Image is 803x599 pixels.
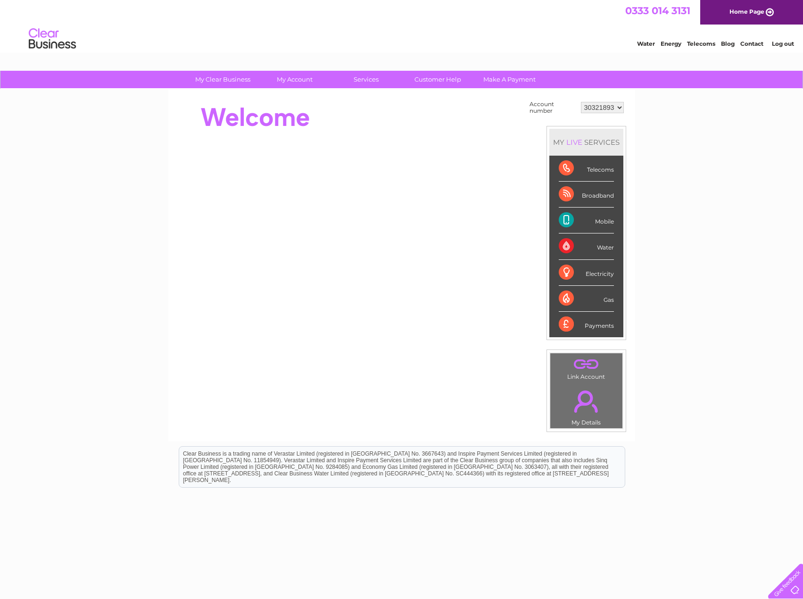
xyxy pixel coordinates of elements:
a: Contact [740,40,763,47]
div: Broadband [559,182,614,208]
a: Services [327,71,405,88]
a: Telecoms [687,40,715,47]
a: 0333 014 3131 [625,5,690,17]
a: Energy [661,40,681,47]
a: Water [637,40,655,47]
td: Link Account [550,353,623,383]
a: My Account [256,71,333,88]
div: Clear Business is a trading name of Verastar Limited (registered in [GEOGRAPHIC_DATA] No. 3667643... [179,5,625,46]
a: . [553,356,620,372]
td: My Details [550,383,623,429]
td: Account number [527,99,579,116]
img: logo.png [28,25,76,53]
div: LIVE [564,138,584,147]
div: Electricity [559,260,614,286]
a: Make A Payment [471,71,548,88]
a: Customer Help [399,71,477,88]
a: My Clear Business [184,71,262,88]
div: Water [559,233,614,259]
div: Mobile [559,208,614,233]
div: Payments [559,312,614,337]
div: Gas [559,286,614,312]
a: Log out [772,40,794,47]
a: Blog [721,40,735,47]
a: . [553,385,620,418]
div: Telecoms [559,156,614,182]
div: MY SERVICES [549,129,623,156]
